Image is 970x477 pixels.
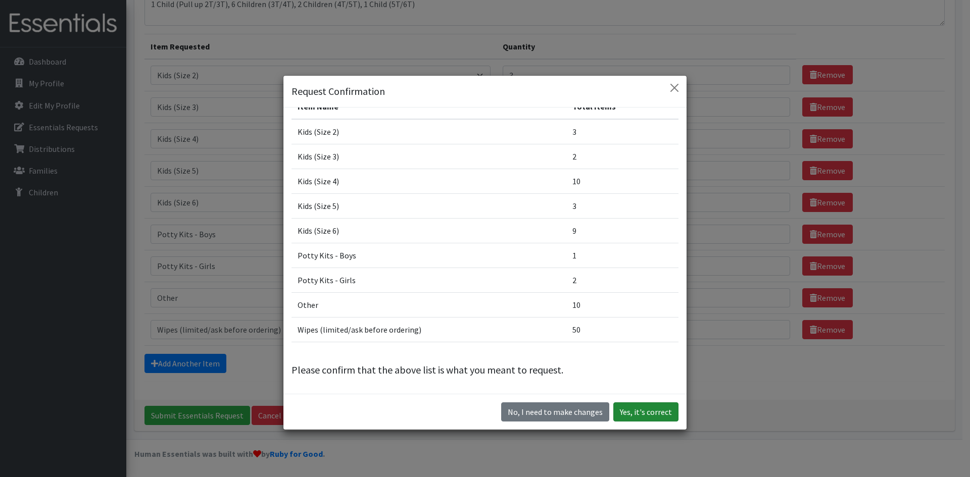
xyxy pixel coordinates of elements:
[292,317,566,342] td: Wipes (limited/ask before ordering)
[292,362,678,378] p: Please confirm that the above list is what you meant to request.
[566,293,678,317] td: 10
[292,293,566,317] td: Other
[566,194,678,219] td: 3
[566,169,678,194] td: 10
[292,243,566,268] td: Potty Kits - Boys
[566,243,678,268] td: 1
[292,219,566,243] td: Kids (Size 6)
[292,268,566,293] td: Potty Kits - Girls
[292,169,566,194] td: Kids (Size 4)
[566,144,678,169] td: 2
[566,219,678,243] td: 9
[566,317,678,342] td: 50
[292,194,566,219] td: Kids (Size 5)
[292,144,566,169] td: Kids (Size 3)
[292,84,385,99] h5: Request Confirmation
[292,119,566,144] td: Kids (Size 2)
[666,80,683,96] button: Close
[501,402,609,421] button: No I need to make changes
[566,268,678,293] td: 2
[566,119,678,144] td: 3
[613,402,678,421] button: Yes, it's correct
